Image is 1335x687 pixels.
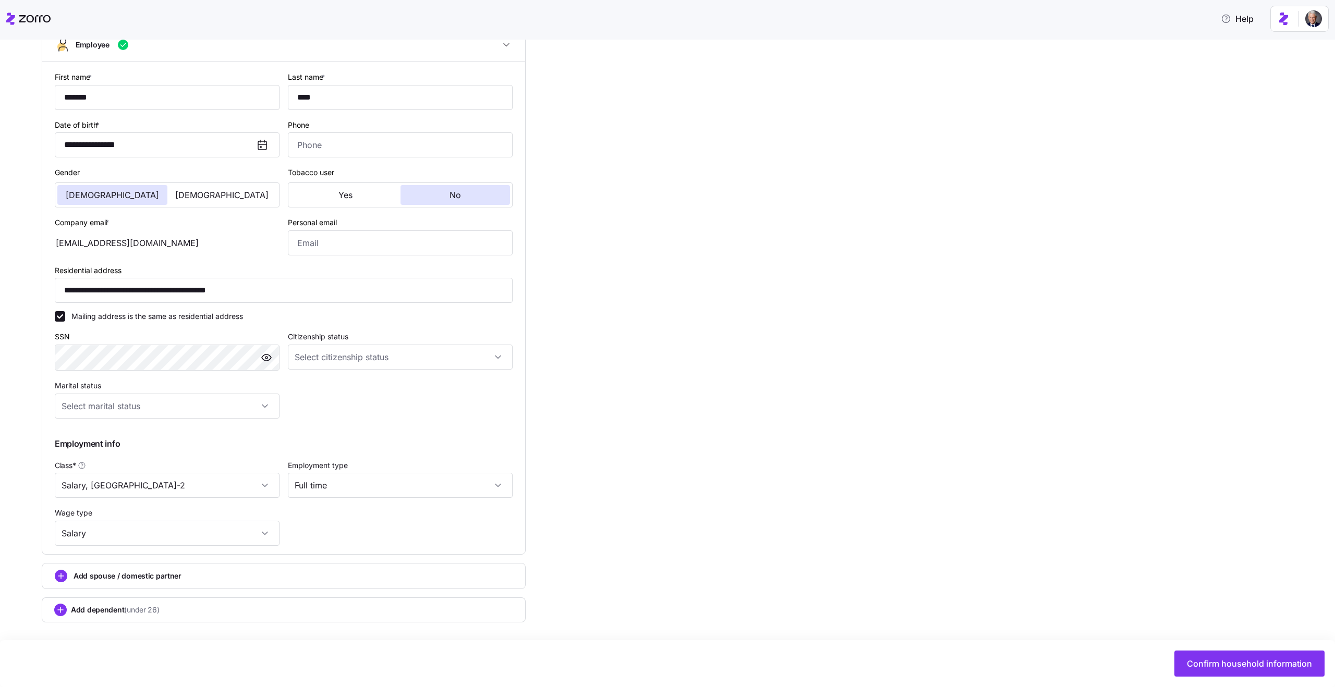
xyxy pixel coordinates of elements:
label: Citizenship status [288,331,348,342]
label: Residential address [55,265,122,276]
span: Yes [338,191,353,199]
label: Mailing address is the same as residential address [65,311,243,322]
span: Add dependent [71,605,160,615]
span: [DEMOGRAPHIC_DATA] [175,191,269,199]
svg: add icon [54,604,67,616]
span: Help [1221,13,1254,25]
label: First name [55,71,94,83]
label: Last name [288,71,327,83]
button: Help [1212,8,1262,29]
label: Gender [55,167,80,178]
label: Employment type [288,460,348,471]
label: Personal email [288,217,337,228]
span: Confirm household information [1187,657,1312,670]
img: 1dcb4e5d-e04d-4770-96a8-8d8f6ece5bdc-1719926415027.jpeg [1305,10,1322,27]
label: Wage type [55,507,92,519]
input: Phone [288,132,513,157]
button: Confirm household information [1174,651,1325,677]
label: Marital status [55,380,101,391]
input: Select wage type [55,521,280,546]
span: [DEMOGRAPHIC_DATA] [66,191,159,199]
label: Company email [55,217,111,228]
input: Select employment type [288,473,513,498]
label: Tobacco user [288,167,334,178]
span: Add spouse / domestic partner [74,571,181,581]
label: SSN [55,331,70,342]
span: Employment info [55,437,120,450]
label: Phone [288,119,309,131]
input: Email [288,230,513,255]
button: Employee [42,28,525,62]
span: Employee [76,40,110,50]
label: Date of birth [55,119,101,131]
div: Employee [42,62,525,554]
span: No [450,191,461,199]
svg: add icon [55,570,67,582]
input: Class [55,473,280,498]
input: Select citizenship status [288,345,513,370]
span: Class * [55,460,76,471]
input: Select marital status [55,394,280,419]
span: (under 26) [124,605,159,615]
